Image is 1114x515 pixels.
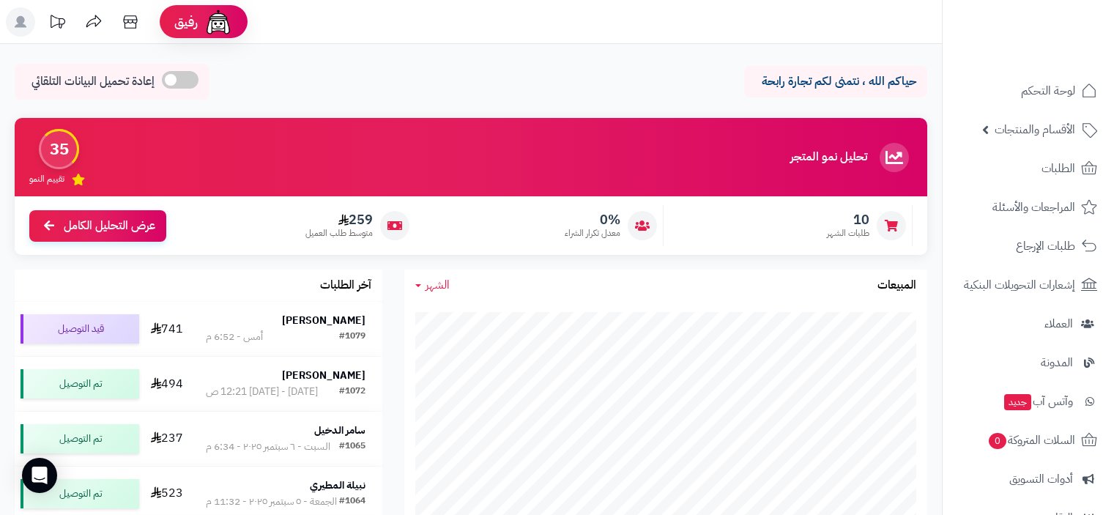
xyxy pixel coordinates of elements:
span: عرض التحليل الكامل [64,218,155,234]
span: 10 [827,212,869,228]
a: لوحة التحكم [951,73,1105,108]
div: السبت - ٦ سبتمبر ٢٠٢٥ - 6:34 م [206,440,330,454]
span: تقييم النمو [29,173,64,185]
h3: المبيعات [877,279,916,292]
div: #1079 [339,330,365,344]
div: الجمعة - ٥ سبتمبر ٢٠٢٥ - 11:32 م [206,494,337,509]
span: 259 [305,212,373,228]
span: طلبات الإرجاع [1016,236,1075,256]
span: المراجعات والأسئلة [992,197,1075,218]
div: Open Intercom Messenger [22,458,57,493]
span: وآتس آب [1003,391,1073,412]
td: 237 [145,412,190,466]
strong: نبيلة المطيري [310,478,365,493]
td: 741 [145,302,190,356]
h3: تحليل نمو المتجر [790,151,867,164]
div: تم التوصيل [21,424,139,453]
span: طلبات الشهر [827,227,869,240]
strong: سامر الدخيل [314,423,365,438]
span: السلات المتروكة [987,430,1075,451]
a: وآتس آبجديد [951,384,1105,419]
div: أمس - 6:52 م [206,330,263,344]
div: #1064 [339,494,365,509]
span: 0% [565,212,620,228]
span: المدونة [1041,352,1073,373]
div: تم التوصيل [21,369,139,399]
a: أدوات التسويق [951,462,1105,497]
div: تم التوصيل [21,479,139,508]
a: المدونة [951,345,1105,380]
a: طلبات الإرجاع [951,229,1105,264]
div: #1065 [339,440,365,454]
span: رفيق [174,13,198,31]
a: إشعارات التحويلات البنكية [951,267,1105,303]
a: الطلبات [951,151,1105,186]
span: لوحة التحكم [1021,81,1075,101]
a: الشهر [415,277,450,294]
span: إعادة تحميل البيانات التلقائي [31,73,155,90]
strong: [PERSON_NAME] [282,368,365,383]
span: الطلبات [1041,158,1075,179]
div: [DATE] - [DATE] 12:21 ص [206,385,318,399]
a: العملاء [951,306,1105,341]
img: logo-2.png [1014,11,1100,42]
span: أدوات التسويق [1009,469,1073,489]
span: جديد [1004,394,1031,410]
span: إشعارات التحويلات البنكية [964,275,1075,295]
div: قيد التوصيل [21,314,139,344]
a: تحديثات المنصة [39,7,75,40]
span: 0 [988,432,1007,450]
p: حياكم الله ، نتمنى لكم تجارة رابحة [755,73,916,90]
a: السلات المتروكة0 [951,423,1105,458]
span: معدل تكرار الشراء [565,227,620,240]
span: الأقسام والمنتجات [995,119,1075,140]
a: عرض التحليل الكامل [29,210,166,242]
span: الشهر [426,276,450,294]
strong: [PERSON_NAME] [282,313,365,328]
img: ai-face.png [204,7,233,37]
h3: آخر الطلبات [320,279,371,292]
div: #1072 [339,385,365,399]
span: متوسط طلب العميل [305,227,373,240]
a: المراجعات والأسئلة [951,190,1105,225]
span: العملاء [1044,314,1073,334]
td: 494 [145,357,190,411]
